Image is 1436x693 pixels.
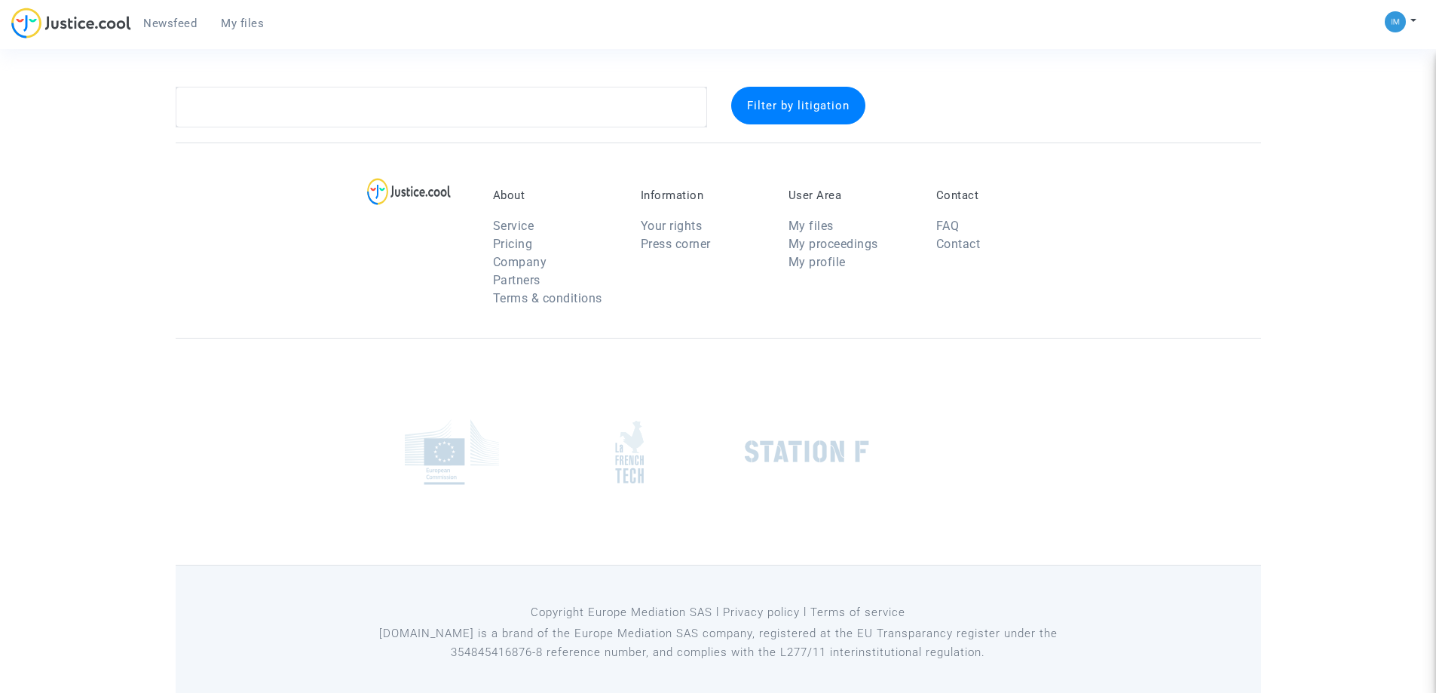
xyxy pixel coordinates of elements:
p: User Area [788,189,914,202]
a: My files [209,12,276,35]
a: My proceedings [788,237,878,251]
a: Your rights [641,219,703,233]
a: Press corner [641,237,711,251]
p: [DOMAIN_NAME] is a brand of the Europe Mediation SAS company, registered at the EU Transparancy r... [375,624,1061,662]
img: jc-logo.svg [11,8,131,38]
a: My files [788,219,834,233]
a: Terms & conditions [493,291,602,305]
img: a105443982b9e25553e3eed4c9f672e7 [1385,11,1406,32]
img: logo-lg.svg [367,178,451,205]
a: Newsfeed [131,12,209,35]
img: french_tech.png [615,420,644,484]
span: Filter by litigation [747,99,850,112]
a: My profile [788,255,846,269]
a: Pricing [493,237,533,251]
span: Newsfeed [143,17,197,30]
p: About [493,189,618,202]
span: My files [221,17,264,30]
img: europe_commision.png [405,419,499,485]
a: Service [493,219,534,233]
a: Contact [936,237,981,251]
a: Partners [493,273,540,287]
img: stationf.png [745,440,869,463]
a: FAQ [936,219,960,233]
p: Contact [936,189,1061,202]
p: Information [641,189,766,202]
p: Copyright Europe Mediation SAS l Privacy policy l Terms of service [375,603,1061,622]
a: Company [493,255,547,269]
